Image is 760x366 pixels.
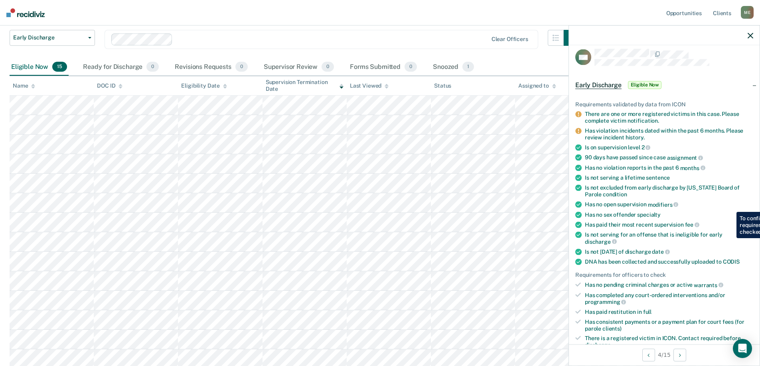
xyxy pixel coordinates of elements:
[585,342,612,348] span: discharge.
[492,36,528,43] div: Clear officers
[585,111,753,124] div: There are one or more registered victims in this case. Please complete victim notification.
[585,231,753,245] div: Is not serving for an offense that is ineligible for early
[741,6,754,19] div: M E
[733,339,752,358] div: Open Intercom Messenger
[585,144,753,151] div: Is on supervision level
[585,299,626,305] span: programming
[585,258,753,265] div: DNA has been collected and successfully uploaded to
[642,144,651,151] span: 2
[667,155,703,161] span: assignment
[405,62,417,72] span: 0
[13,34,85,41] span: Early Discharge
[81,59,160,76] div: Ready for Discharge
[575,272,753,278] div: Requirements for officers to check
[322,62,334,72] span: 0
[585,201,753,208] div: Has no open supervision
[643,309,651,315] span: full
[585,164,753,171] div: Has no violation reports in the past 6
[262,59,336,76] div: Supervisor Review
[585,238,617,245] span: discharge
[642,348,655,361] button: Previous Opportunity
[652,249,669,255] span: date
[6,8,45,17] img: Recidiviz
[52,62,67,72] span: 15
[431,59,476,76] div: Snoozed
[585,221,753,228] div: Has paid their most recent supervision
[637,211,661,217] span: specialty
[97,82,122,89] div: DOC ID
[628,81,662,89] span: Eligible Now
[146,62,159,72] span: 0
[518,82,556,89] div: Assigned to
[173,59,249,76] div: Revisions Requests
[585,309,753,315] div: Has paid restitution in
[10,59,69,76] div: Eligible Now
[680,164,705,171] span: months
[462,62,474,72] span: 1
[13,82,35,89] div: Name
[585,154,753,161] div: 90 days have passed since case
[434,82,451,89] div: Status
[569,344,760,365] div: 4 / 15
[585,184,753,198] div: Is not excluded from early discharge by [US_STATE] Board of Parole
[673,348,686,361] button: Next Opportunity
[575,81,622,89] span: Early Discharge
[723,258,740,265] span: CODIS
[585,248,753,255] div: Is not [DATE] of discharge
[602,325,622,331] span: clients)
[585,127,753,141] div: Has violation incidents dated within the past 6 months. Please review incident history.
[585,292,753,305] div: Has completed any court-ordered interventions and/or
[603,191,627,198] span: condition
[685,221,699,228] span: fee
[648,201,679,207] span: modifiers
[569,72,760,98] div: Early DischargeEligible Now
[575,101,753,108] div: Requirements validated by data from ICON
[585,318,753,332] div: Has consistent payments or a payment plan for court fees (for parole
[646,174,670,181] span: sentence
[348,59,418,76] div: Forms Submitted
[350,82,389,89] div: Last Viewed
[235,62,248,72] span: 0
[585,211,753,218] div: Has no sex offender
[694,282,723,288] span: warrants
[585,282,753,289] div: Has no pending criminal charges or active
[266,79,343,92] div: Supervision Termination Date
[181,82,227,89] div: Eligibility Date
[585,335,753,348] div: There is a registered victim in ICON. Contact required before
[585,174,753,181] div: Is not serving a lifetime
